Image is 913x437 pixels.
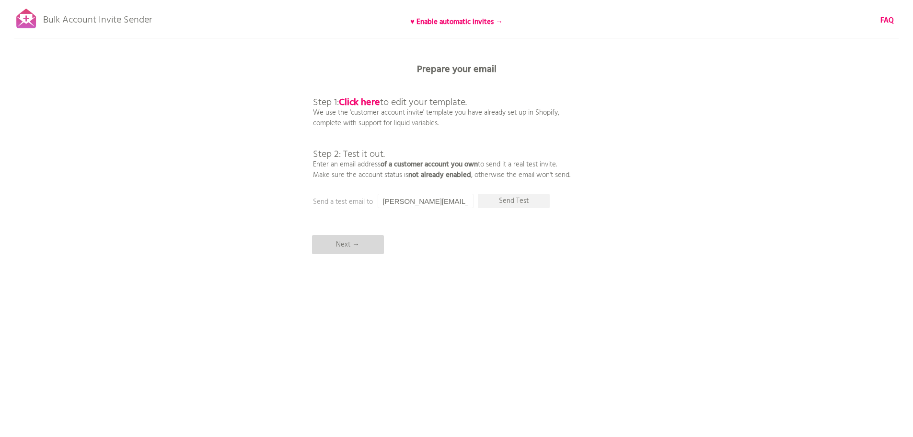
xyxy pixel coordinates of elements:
[381,159,478,170] b: of a customer account you own
[313,147,385,162] span: Step 2: Test it out.
[313,77,570,180] p: We use the 'customer account invite' template you have already set up in Shopify, complete with s...
[880,15,894,26] a: FAQ
[408,169,471,181] b: not already enabled
[410,16,503,28] b: ♥ Enable automatic invites →
[339,95,380,110] a: Click here
[417,62,497,77] b: Prepare your email
[313,197,505,207] p: Send a test email to
[313,95,467,110] span: Step 1: to edit your template.
[43,6,152,30] p: Bulk Account Invite Sender
[478,194,550,208] p: Send Test
[312,235,384,254] p: Next →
